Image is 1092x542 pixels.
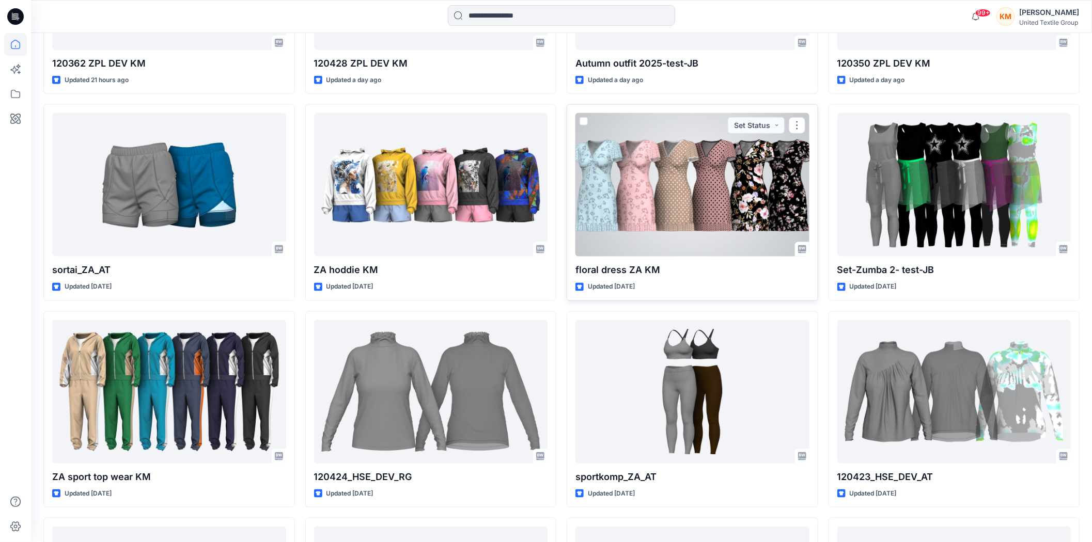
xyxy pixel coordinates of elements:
a: ZA sport top wear KM [52,320,286,464]
p: sportkomp_ZA_AT [575,470,809,484]
p: 120350 ZPL DEV KM [837,56,1071,71]
p: 120428 ZPL DEV KM [314,56,548,71]
p: Autumn outfit 2025-test-JB [575,56,809,71]
a: ZA hoddie KM [314,113,548,257]
p: ZA hoddie KM [314,263,548,277]
p: 120362 ZPL DEV KM [52,56,286,71]
p: floral dress ZA KM [575,263,809,277]
p: Updated [DATE] [850,488,897,499]
p: Updated a day ago [326,75,382,86]
a: 120424_HSE_DEV_RG [314,320,548,464]
p: sortai_ZA_AT [52,263,286,277]
p: Updated [DATE] [65,281,112,292]
p: Set-Zumba 2- test-JB [837,263,1071,277]
p: Updated [DATE] [850,281,897,292]
p: Updated [DATE] [65,488,112,499]
div: KM [996,7,1015,26]
a: sportkomp_ZA_AT [575,320,809,464]
a: 120423_HSE_DEV_AT [837,320,1071,464]
p: Updated [DATE] [326,488,373,499]
p: Updated [DATE] [588,281,635,292]
span: 99+ [975,9,991,17]
p: Updated [DATE] [326,281,373,292]
p: Updated a day ago [588,75,643,86]
div: [PERSON_NAME] [1019,6,1079,19]
a: Set-Zumba 2- test-JB [837,113,1071,257]
p: Updated [DATE] [588,488,635,499]
p: 120423_HSE_DEV_AT [837,470,1071,484]
a: sortai_ZA_AT [52,113,286,257]
p: Updated 21 hours ago [65,75,129,86]
p: 120424_HSE_DEV_RG [314,470,548,484]
a: floral dress ZA KM [575,113,809,257]
p: ZA sport top wear KM [52,470,286,484]
p: Updated a day ago [850,75,905,86]
div: United Textile Group [1019,19,1079,26]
